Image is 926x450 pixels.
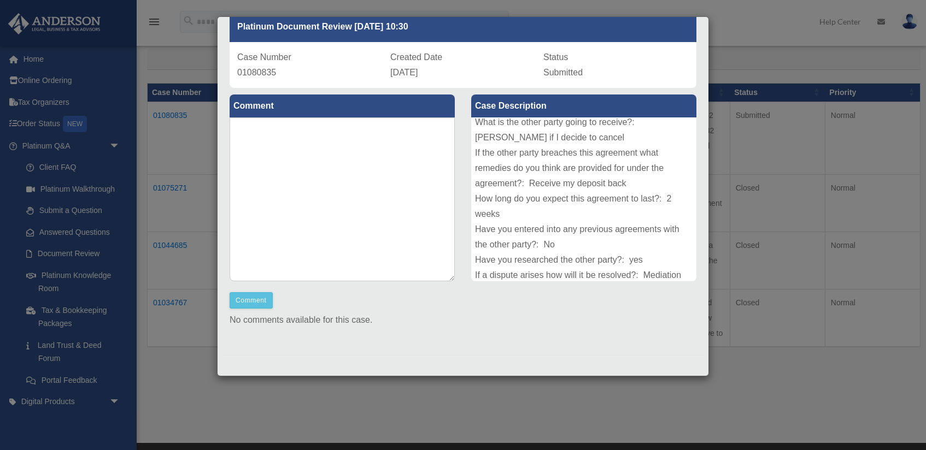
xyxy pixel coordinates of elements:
label: Case Description [471,94,696,117]
span: 01080835 [237,68,276,77]
span: Submitted [543,68,583,77]
span: Status [543,52,568,62]
div: Type of Document: Real Estate Purchase Contract Document Title: 8132 [PERSON_NAME] Acres - New Bu... [471,117,696,281]
div: Platinum Document Review [DATE] 10:30 [230,11,696,42]
span: [DATE] [390,68,418,77]
label: Comment [230,94,455,117]
span: Created Date [390,52,442,62]
p: No comments available for this case. [230,312,696,328]
span: Case Number [237,52,291,62]
button: Comment [230,292,273,309]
